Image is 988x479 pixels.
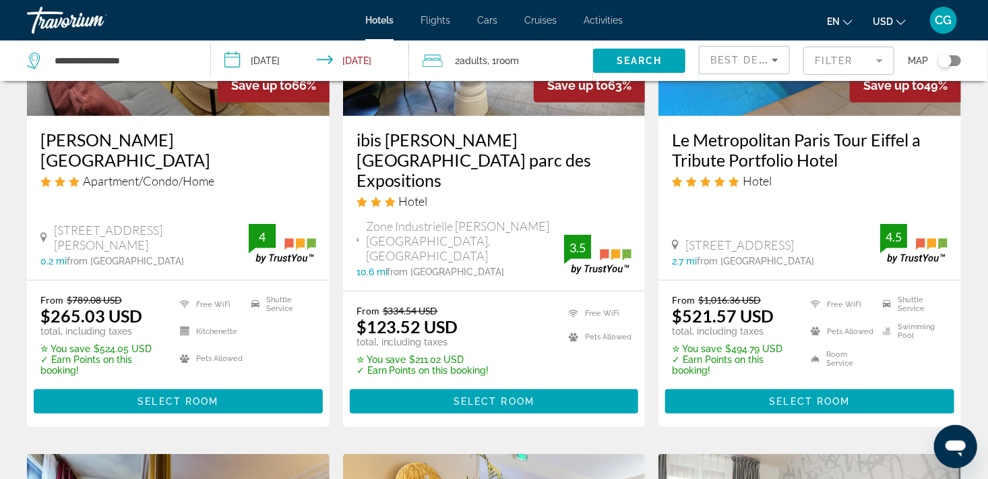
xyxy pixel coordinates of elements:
div: 5 star Hotel [672,173,948,188]
mat-select: Sort by [710,52,778,68]
button: Change currency [873,11,906,31]
span: from [GEOGRAPHIC_DATA] [697,256,814,266]
span: , 1 [487,51,519,70]
iframe: Button to launch messaging window [934,425,977,468]
del: $1,016.36 USD [698,294,761,306]
span: Search [617,55,662,66]
a: Select Room [665,392,954,407]
button: Toggle map [928,55,961,67]
button: Select Room [665,389,954,414]
span: From [672,294,695,306]
span: Map [908,51,928,70]
p: $524.05 USD [40,343,163,354]
span: Hotel [743,173,772,188]
span: Adults [460,55,487,66]
span: USD [873,16,893,27]
img: trustyou-badge.svg [880,224,948,264]
a: Flights [421,15,450,26]
a: Cars [477,15,497,26]
div: 3.5 [564,239,591,256]
button: Select Room [350,389,639,414]
span: ✮ You save [357,354,406,365]
button: Travelers: 2 adults, 0 children [409,40,593,81]
div: 3 star Apartment [40,173,316,188]
a: [PERSON_NAME][GEOGRAPHIC_DATA] [40,130,316,170]
p: $494.79 USD [672,343,794,354]
li: Free WiFi [804,294,875,314]
button: Search [593,49,685,73]
span: Zone Industrielle [PERSON_NAME][GEOGRAPHIC_DATA], [GEOGRAPHIC_DATA] [366,219,564,263]
span: from [GEOGRAPHIC_DATA] [67,256,184,266]
div: 66% [218,68,330,103]
span: en [827,16,840,27]
button: Filter [803,46,894,76]
span: Save up to [231,78,292,92]
span: Select Room [454,396,534,407]
button: User Menu [926,6,961,34]
div: 49% [850,68,961,103]
a: Cruises [524,15,557,26]
span: from [GEOGRAPHIC_DATA] [388,266,505,277]
li: Pets Allowed [562,329,631,345]
span: Save up to [863,78,924,92]
span: ✮ You save [40,343,90,354]
ins: $123.52 USD [357,316,458,337]
div: 63% [534,68,645,103]
li: Shuttle Service [876,294,948,314]
del: $789.08 USD [67,294,122,306]
span: Select Room [770,396,851,407]
a: ibis [PERSON_NAME][GEOGRAPHIC_DATA] parc des Expositions [357,130,632,190]
span: 2.7 mi [672,256,697,266]
span: Select Room [137,396,218,407]
img: trustyou-badge.svg [564,235,631,275]
p: ✓ Earn Points on this booking! [40,354,163,376]
button: Check-in date: Dec 15, 2025 Check-out date: Dec 17, 2025 [211,40,408,81]
li: Kitchenette [173,321,245,341]
li: Shuttle Service [245,294,316,314]
span: [STREET_ADDRESS] [685,237,794,252]
span: [STREET_ADDRESS][PERSON_NAME] [54,223,249,252]
span: Apartment/Condo/Home [83,173,214,188]
li: Free WiFi [562,305,631,322]
a: Travorium [27,3,162,38]
a: Select Room [350,392,639,407]
p: total, including taxes [40,326,163,337]
div: 4 [249,229,276,245]
p: total, including taxes [357,337,489,347]
a: Activities [584,15,623,26]
span: From [357,305,379,316]
div: 4.5 [880,229,907,245]
p: ✓ Earn Points on this booking! [672,354,794,376]
p: total, including taxes [672,326,794,337]
span: ✮ You save [672,343,722,354]
ins: $265.03 USD [40,306,142,326]
a: Le Metropolitan Paris Tour Eiffel a Tribute Portfolio Hotel [672,130,948,170]
button: Select Room [34,389,323,414]
span: Hotel [399,194,428,208]
img: trustyou-badge.svg [249,224,316,264]
del: $334.54 USD [383,305,438,316]
li: Room Service [804,349,875,369]
p: ✓ Earn Points on this booking! [357,365,489,376]
a: Hotels [365,15,394,26]
button: Change language [827,11,853,31]
a: Select Room [34,392,323,407]
span: From [40,294,63,306]
p: $211.02 USD [357,354,489,365]
span: CG [935,13,952,27]
span: Save up to [547,78,608,92]
span: 2 [455,51,487,70]
div: 3 star Hotel [357,194,632,208]
span: Room [496,55,519,66]
span: 0.2 mi [40,256,67,266]
ins: $521.57 USD [672,306,774,326]
li: Pets Allowed [804,321,875,341]
span: 10.6 mi [357,266,388,277]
